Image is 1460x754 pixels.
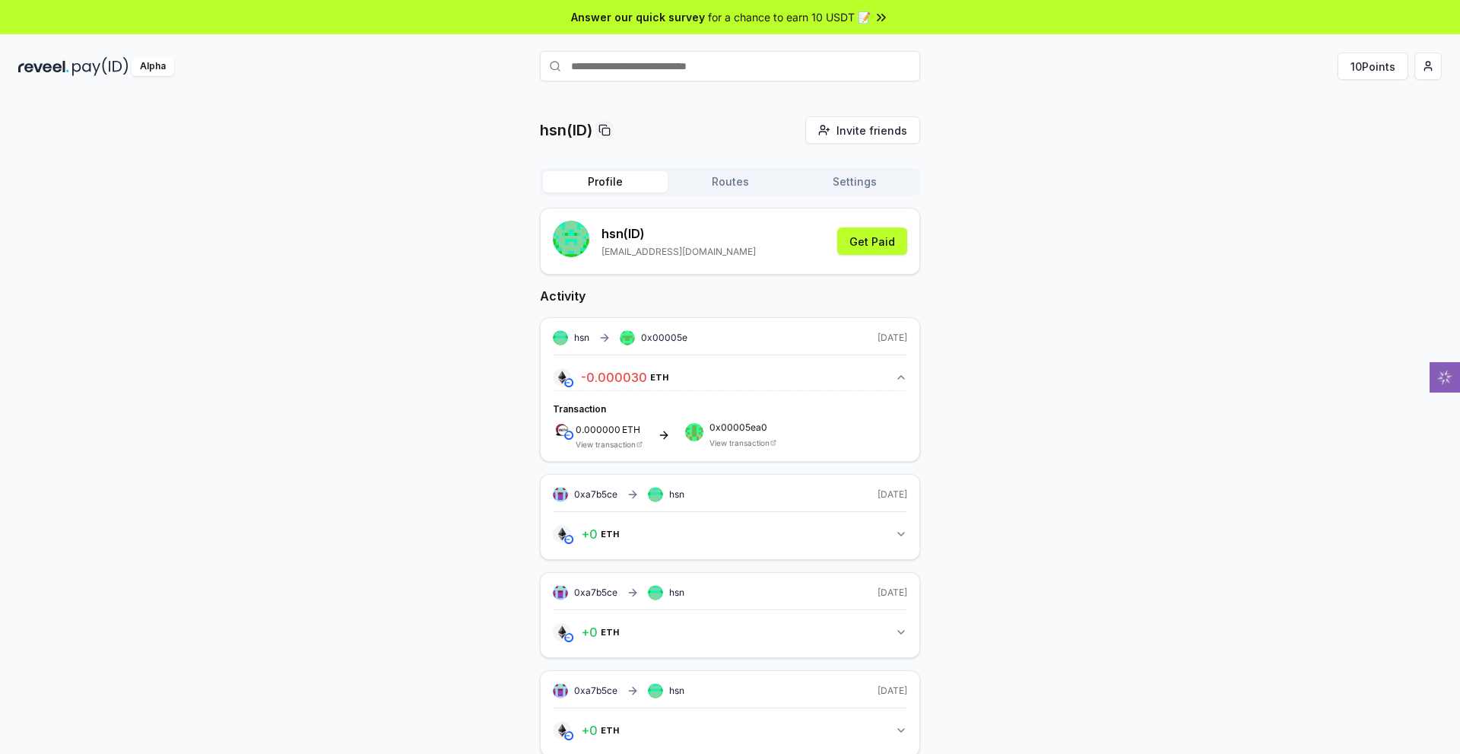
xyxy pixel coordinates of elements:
span: [DATE] [878,685,907,697]
a: View transaction [709,438,770,447]
img: logo.png [553,721,571,740]
img: logo.png [553,368,571,387]
img: reveel_dark [18,57,69,76]
span: [DATE] [878,332,907,344]
button: Settings [792,171,917,192]
span: 0xa7b5ce [574,587,617,598]
span: for a chance to earn 10 USDT 📝 [708,9,871,25]
span: hsn [574,332,589,344]
img: pay_id [72,57,129,76]
div: Alpha [132,57,174,76]
button: +0ETH [553,619,907,645]
img: base-network.png [564,633,573,642]
img: base-network.png [564,431,573,440]
span: Invite friends [836,122,907,138]
img: logo.png [553,623,571,641]
img: logo.png [553,525,571,543]
button: Profile [543,171,668,192]
span: 0xa7b5ce [574,685,617,696]
button: Invite friends [805,116,920,144]
span: ETH [622,425,640,434]
span: Answer our quick survey [571,9,705,25]
p: hsn (ID) [601,224,756,243]
span: 0x00005ea0 [709,423,776,432]
span: hsn [669,587,684,599]
span: [DATE] [878,488,907,501]
button: +0ETH [553,717,907,743]
span: 0x00005e [641,332,687,343]
p: [EMAIL_ADDRESS][DOMAIN_NAME] [601,246,756,258]
button: +0ETH [553,521,907,547]
span: hsn [669,685,684,697]
span: Transaction [553,403,606,415]
h2: Activity [540,287,920,305]
button: Routes [668,171,792,192]
img: logo.png [553,421,571,439]
span: 0.000000 [576,424,620,435]
a: View transaction [576,440,636,449]
span: 0xa7b5ce [574,488,617,500]
img: base-network.png [564,535,573,544]
img: base-network.png [564,378,573,387]
span: [DATE] [878,587,907,599]
button: Get Paid [837,227,907,255]
img: base-network.png [564,731,573,740]
p: hsn(ID) [540,119,592,141]
button: 10Points [1338,52,1408,80]
button: -0.000030ETH [553,364,907,390]
div: -0.000030ETH [553,390,907,449]
span: hsn [669,488,684,501]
